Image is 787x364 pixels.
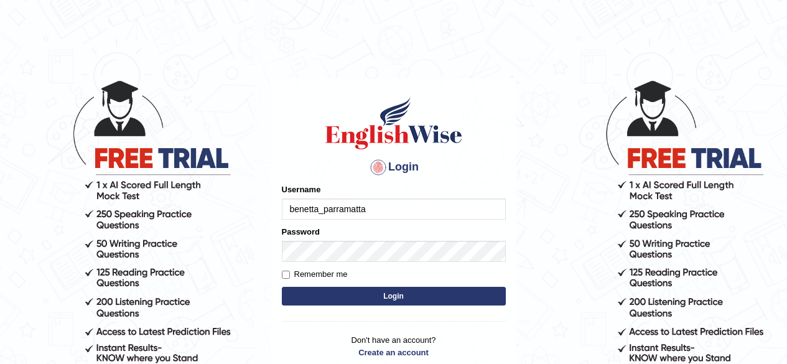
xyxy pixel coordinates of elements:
[282,226,320,238] label: Password
[282,268,348,281] label: Remember me
[282,287,506,306] button: Login
[282,347,506,358] a: Create an account
[282,271,290,279] input: Remember me
[282,157,506,177] h4: Login
[282,184,321,195] label: Username
[323,95,465,151] img: Logo of English Wise sign in for intelligent practice with AI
